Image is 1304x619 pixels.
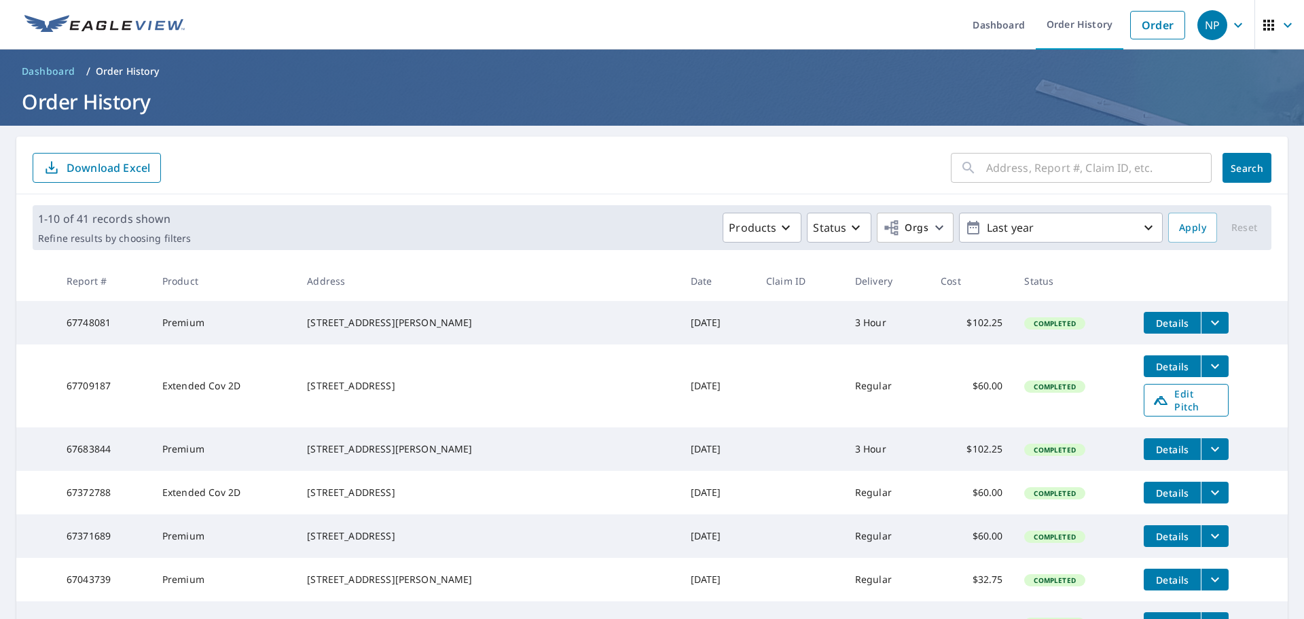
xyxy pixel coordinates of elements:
[1144,384,1229,417] a: Edit Pitch
[1130,11,1185,39] a: Order
[151,301,296,344] td: Premium
[86,63,90,79] li: /
[307,573,668,586] div: [STREET_ADDRESS][PERSON_NAME]
[56,301,151,344] td: 67748081
[844,471,930,514] td: Regular
[1222,153,1271,183] button: Search
[1201,312,1229,334] button: filesDropdownBtn-67748081
[151,427,296,471] td: Premium
[930,514,1013,558] td: $60.00
[1197,10,1227,40] div: NP
[151,514,296,558] td: Premium
[56,344,151,427] td: 67709187
[844,344,930,427] td: Regular
[729,219,776,236] p: Products
[680,514,755,558] td: [DATE]
[307,529,668,543] div: [STREET_ADDRESS]
[307,486,668,499] div: [STREET_ADDRESS]
[38,211,191,227] p: 1-10 of 41 records shown
[844,261,930,301] th: Delivery
[755,261,844,301] th: Claim ID
[1201,438,1229,460] button: filesDropdownBtn-67683844
[986,149,1212,187] input: Address, Report #, Claim ID, etc.
[16,88,1288,116] h1: Order History
[959,213,1163,243] button: Last year
[1144,438,1201,460] button: detailsBtn-67683844
[680,261,755,301] th: Date
[813,219,846,236] p: Status
[930,261,1013,301] th: Cost
[844,558,930,601] td: Regular
[680,301,755,344] td: [DATE]
[24,15,185,35] img: EV Logo
[723,213,801,243] button: Products
[1201,525,1229,547] button: filesDropdownBtn-67371689
[56,471,151,514] td: 67372788
[930,558,1013,601] td: $32.75
[56,514,151,558] td: 67371689
[1026,445,1083,455] span: Completed
[67,160,150,175] p: Download Excel
[680,558,755,601] td: [DATE]
[151,558,296,601] td: Premium
[151,261,296,301] th: Product
[1153,387,1220,413] span: Edit Pitch
[1144,569,1201,590] button: detailsBtn-67043739
[56,558,151,601] td: 67043739
[1144,312,1201,334] button: detailsBtn-67748081
[1026,532,1083,542] span: Completed
[807,213,871,243] button: Status
[1168,213,1217,243] button: Apply
[16,60,81,82] a: Dashboard
[151,344,296,427] td: Extended Cov 2D
[33,153,161,183] button: Download Excel
[930,427,1013,471] td: $102.25
[56,427,151,471] td: 67683844
[680,471,755,514] td: [DATE]
[1026,489,1083,498] span: Completed
[1026,576,1083,585] span: Completed
[680,344,755,427] td: [DATE]
[1152,317,1193,330] span: Details
[1144,525,1201,547] button: detailsBtn-67371689
[844,427,930,471] td: 3 Hour
[307,379,668,393] div: [STREET_ADDRESS]
[1179,219,1206,236] span: Apply
[1144,482,1201,503] button: detailsBtn-67372788
[1144,355,1201,377] button: detailsBtn-67709187
[307,442,668,456] div: [STREET_ADDRESS][PERSON_NAME]
[844,301,930,344] td: 3 Hour
[680,427,755,471] td: [DATE]
[930,301,1013,344] td: $102.25
[16,60,1288,82] nav: breadcrumb
[296,261,679,301] th: Address
[151,471,296,514] td: Extended Cov 2D
[1201,355,1229,377] button: filesDropdownBtn-67709187
[877,213,954,243] button: Orgs
[1026,382,1083,391] span: Completed
[930,471,1013,514] td: $60.00
[96,65,160,78] p: Order History
[1013,261,1133,301] th: Status
[1026,319,1083,328] span: Completed
[844,514,930,558] td: Regular
[307,316,668,330] div: [STREET_ADDRESS][PERSON_NAME]
[883,219,928,236] span: Orgs
[1201,569,1229,590] button: filesDropdownBtn-67043739
[56,261,151,301] th: Report #
[1152,530,1193,543] span: Details
[22,65,75,78] span: Dashboard
[1201,482,1229,503] button: filesDropdownBtn-67372788
[1152,487,1193,499] span: Details
[930,344,1013,427] td: $60.00
[1152,360,1193,373] span: Details
[1233,162,1261,175] span: Search
[1152,573,1193,586] span: Details
[1152,443,1193,456] span: Details
[38,232,191,245] p: Refine results by choosing filters
[981,216,1140,240] p: Last year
